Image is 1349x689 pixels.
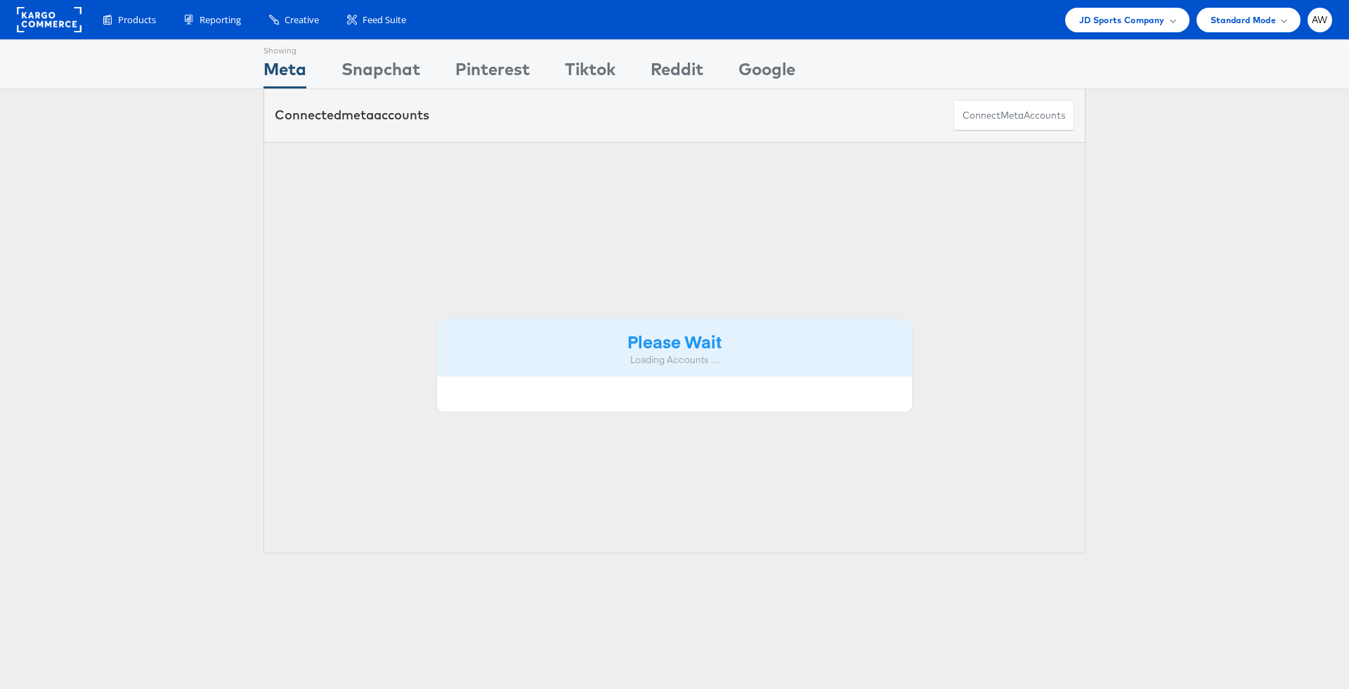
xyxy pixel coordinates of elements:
[1001,109,1024,122] span: meta
[1312,15,1328,25] span: AW
[738,57,795,88] div: Google
[275,106,429,124] div: Connected accounts
[455,57,530,88] div: Pinterest
[363,13,406,27] span: Feed Suite
[953,100,1074,131] button: ConnectmetaAccounts
[448,353,901,367] div: Loading Accounts ....
[263,57,306,88] div: Meta
[200,13,241,27] span: Reporting
[1211,13,1276,27] span: Standard Mode
[118,13,156,27] span: Products
[651,57,703,88] div: Reddit
[565,57,615,88] div: Tiktok
[341,57,420,88] div: Snapchat
[285,13,319,27] span: Creative
[341,107,374,123] span: meta
[627,329,722,353] strong: Please Wait
[263,40,306,57] div: Showing
[1079,13,1165,27] span: JD Sports Company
